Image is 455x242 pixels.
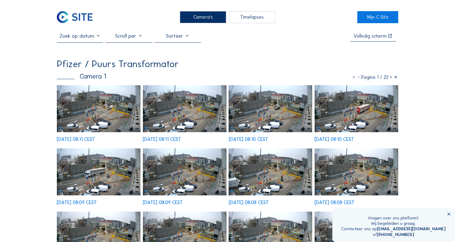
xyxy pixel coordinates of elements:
[180,11,226,23] div: Camera's
[143,148,226,195] img: image_53642890
[57,200,97,205] div: [DATE] 08:09 CEST
[315,200,355,205] div: [DATE] 08:08 CEST
[143,85,226,132] img: image_53643018
[361,74,389,80] span: Pagina 1 / 22
[229,11,275,23] div: Timelapses
[315,148,398,195] img: image_53642884
[57,148,140,195] img: image_53642891
[229,85,312,132] img: image_53642943
[143,200,183,205] div: [DATE] 08:09 CEST
[57,33,103,39] input: Zoek op datum 󰅀
[229,148,312,195] img: image_53642885
[143,137,181,142] div: [DATE] 08:11 CEST
[57,85,140,132] img: image_53643019
[229,137,268,142] div: [DATE] 08:10 CEST
[315,85,398,132] img: image_53642938
[341,221,445,226] div: Wij begeleiden u graag.
[57,11,93,23] img: C-SITE Logo
[357,11,398,23] a: Mijn C-Site
[341,232,445,237] div: of
[354,34,387,39] div: Volledig scherm
[341,216,445,221] div: Vragen over ons platform?
[57,137,95,142] div: [DATE] 08:11 CEST
[315,137,354,142] div: [DATE] 08:10 CEST
[377,232,414,237] a: [PHONE_NUMBER]
[57,73,106,80] div: Camera 1
[341,226,445,232] div: Contacteer ons op
[229,200,269,205] div: [DATE] 08:08 CEST
[377,226,445,231] a: [EMAIL_ADDRESS][DOMAIN_NAME]
[57,11,98,23] a: C-SITE Logo
[57,59,179,69] div: Pfizer / Puurs Transformator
